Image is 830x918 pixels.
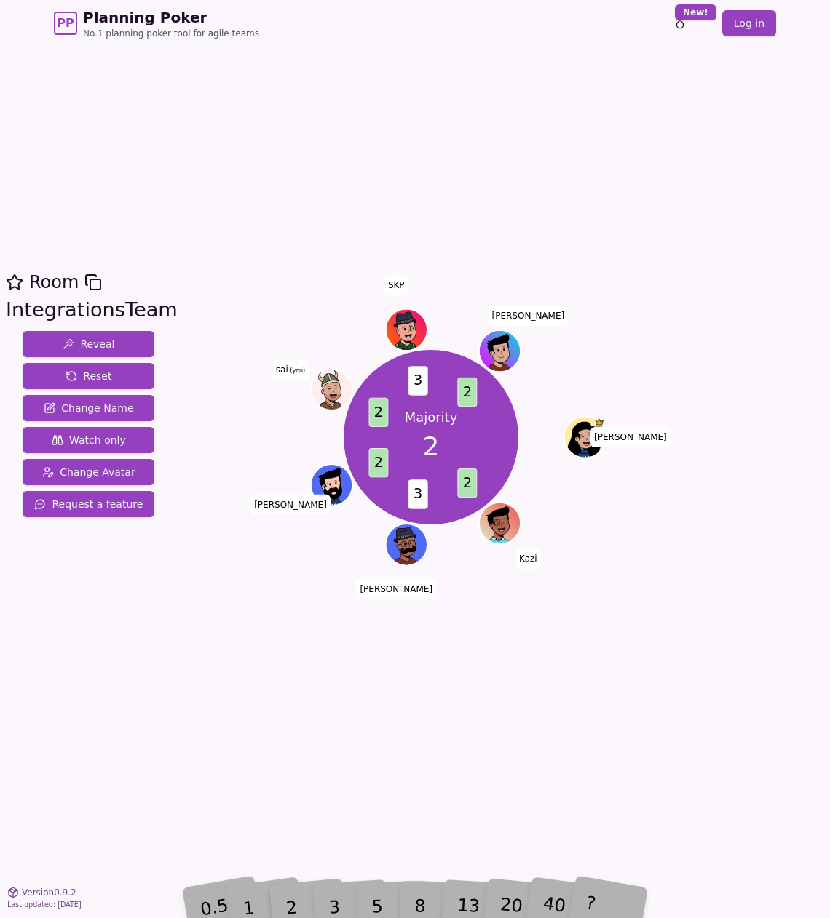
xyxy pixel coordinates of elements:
button: Change Name [23,395,154,421]
span: 3 [408,479,428,508]
span: Change Avatar [42,465,135,479]
span: Reveal [63,337,114,351]
button: Reveal [23,331,154,357]
span: Click to change your name [384,276,408,296]
span: Version 0.9.2 [22,887,76,898]
a: Log in [722,10,776,36]
span: Last updated: [DATE] [7,901,82,909]
button: Click to change your avatar [312,370,352,410]
span: Reset [66,369,111,383]
span: Click to change your name [250,495,331,515]
span: 2 [368,448,388,477]
span: Request a feature [34,497,143,511]
span: No.1 planning poker tool for agile teams [83,28,259,39]
span: (you) [288,367,306,374]
button: Reset [23,363,154,389]
span: Click to change your name [489,306,569,326]
span: Kate is the host [594,418,604,428]
span: Click to change your name [272,359,309,380]
span: PP [57,15,74,32]
span: 2 [368,397,388,426]
button: New! [667,10,693,36]
div: New! [675,4,716,20]
span: 3 [408,366,428,395]
span: Click to change your name [515,549,541,570]
button: Add as favourite [6,269,23,295]
button: Change Avatar [23,459,154,485]
a: PPPlanning PokerNo.1 planning poker tool for agile teams [54,7,259,39]
span: Click to change your name [590,427,671,447]
span: 2 [457,378,477,407]
span: Watch only [52,433,126,447]
span: 2 [457,468,477,498]
button: Version0.9.2 [7,887,76,898]
p: Majority [405,409,458,427]
span: Click to change your name [356,579,436,599]
div: IntegrationsTeam [6,295,178,325]
button: Watch only [23,427,154,453]
span: Room [29,269,79,295]
span: Planning Poker [83,7,259,28]
button: Request a feature [23,491,154,517]
span: 2 [422,427,439,466]
span: Change Name [44,401,133,415]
